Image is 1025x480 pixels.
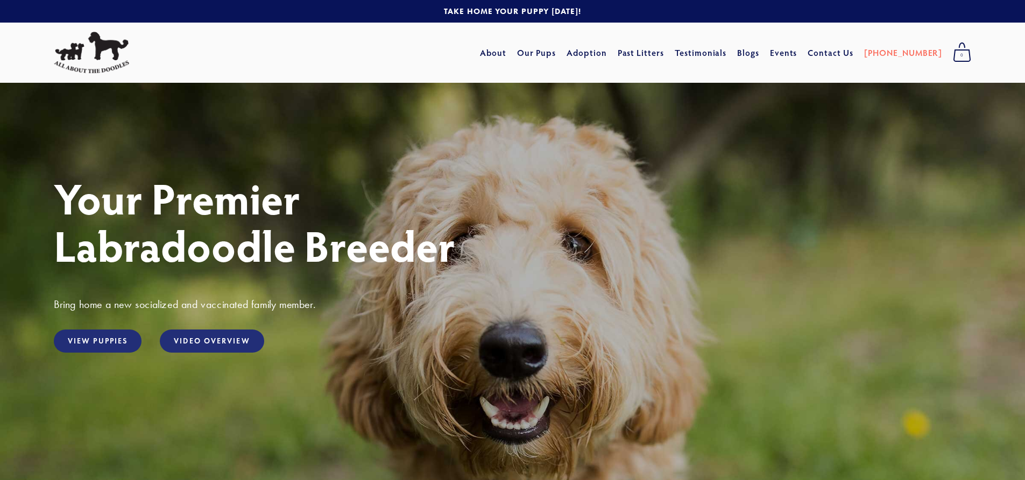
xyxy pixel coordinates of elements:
[948,39,977,66] a: 0 items in cart
[808,43,853,62] a: Contact Us
[737,43,759,62] a: Blogs
[953,48,971,62] span: 0
[618,47,665,58] a: Past Litters
[517,43,556,62] a: Our Pups
[54,174,971,269] h1: Your Premier Labradoodle Breeder
[480,43,506,62] a: About
[54,329,142,353] a: View Puppies
[864,43,942,62] a: [PHONE_NUMBER]
[54,297,971,311] h3: Bring home a new socialized and vaccinated family member.
[675,43,727,62] a: Testimonials
[770,43,797,62] a: Events
[567,43,607,62] a: Adoption
[54,32,129,74] img: All About The Doodles
[160,329,264,353] a: Video Overview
